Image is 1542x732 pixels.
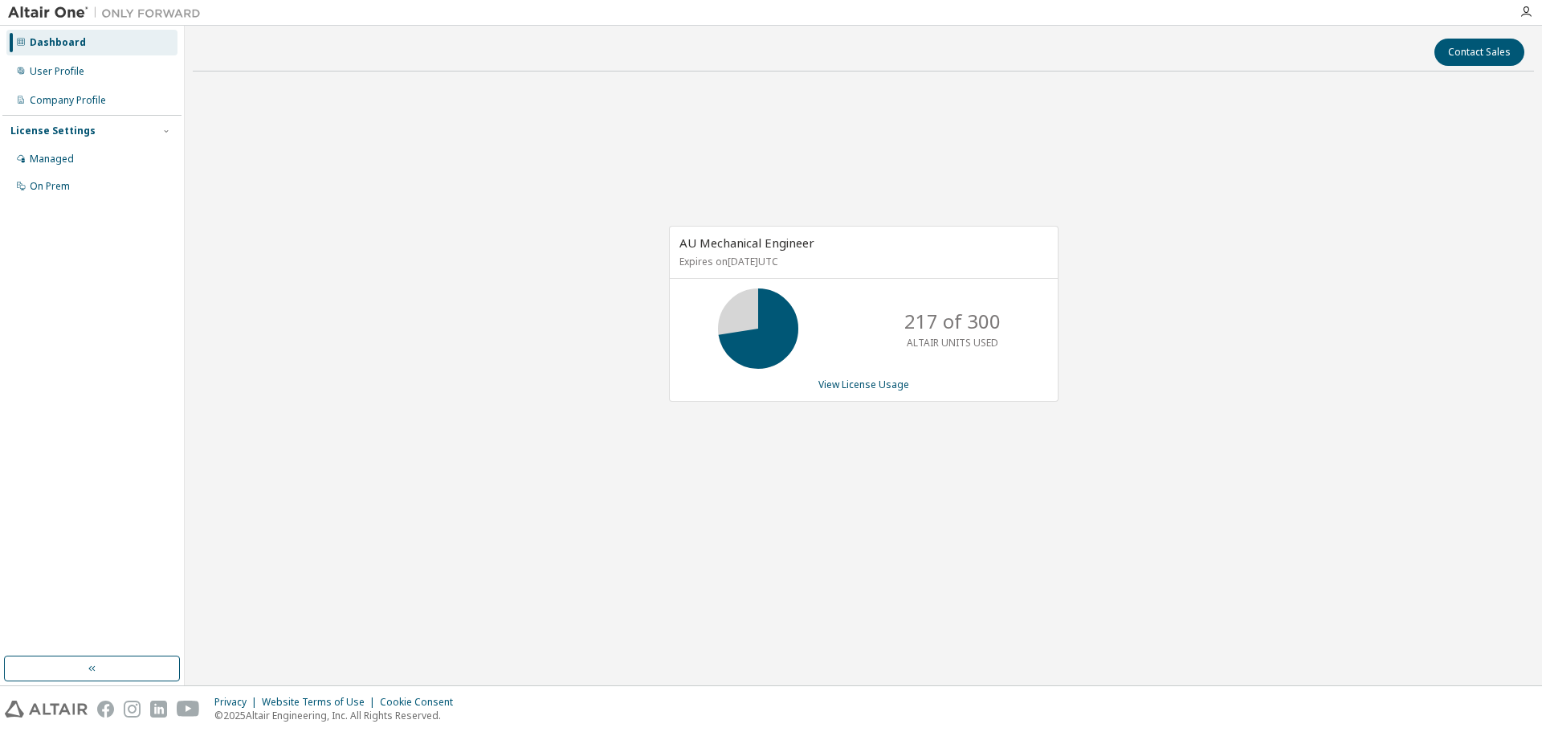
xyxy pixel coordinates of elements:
p: Expires on [DATE] UTC [679,255,1044,268]
div: License Settings [10,125,96,137]
img: altair_logo.svg [5,701,88,718]
span: AU Mechanical Engineer [679,235,814,251]
button: Contact Sales [1434,39,1524,66]
img: youtube.svg [177,701,200,718]
div: User Profile [30,65,84,78]
p: © 2025 Altair Engineering, Inc. All Rights Reserved. [214,709,463,722]
div: Company Profile [30,94,106,107]
div: Dashboard [30,36,86,49]
img: linkedin.svg [150,701,167,718]
div: On Prem [30,180,70,193]
div: Website Terms of Use [262,696,380,709]
img: facebook.svg [97,701,114,718]
p: 217 of 300 [904,308,1001,335]
a: View License Usage [818,378,909,391]
p: ALTAIR UNITS USED [907,336,998,350]
div: Privacy [214,696,262,709]
img: Altair One [8,5,209,21]
img: instagram.svg [124,701,141,718]
div: Managed [30,153,74,166]
div: Cookie Consent [380,696,463,709]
